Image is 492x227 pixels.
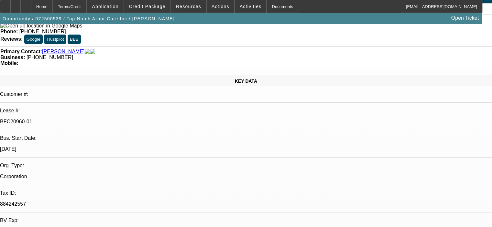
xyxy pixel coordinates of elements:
span: [PHONE_NUMBER] [27,55,73,60]
button: Actions [207,0,234,13]
span: Resources [176,4,201,9]
img: linkedin-icon.png [90,49,95,55]
button: Google [24,35,43,44]
a: View Google Maps [0,23,82,28]
strong: Phone: [0,29,18,34]
span: Actions [212,4,229,9]
strong: Reviews: [0,36,23,42]
img: facebook-icon.png [85,49,90,55]
button: Trustpilot [44,35,66,44]
a: Open Ticket [449,13,481,24]
span: Credit Package [129,4,166,9]
button: Credit Package [124,0,170,13]
button: Resources [171,0,206,13]
span: Application [92,4,118,9]
span: [PHONE_NUMBER] [19,29,66,34]
button: BBB [68,35,81,44]
span: Activities [240,4,262,9]
button: Application [87,0,123,13]
strong: Business: [0,55,25,60]
span: Opportunity / 072500539 / Top Notch Arbor Care Inc / [PERSON_NAME] [3,16,175,21]
button: Activities [235,0,267,13]
a: [PERSON_NAME] [42,49,85,55]
span: KEY DATA [235,78,257,84]
strong: Primary Contact: [0,49,42,55]
strong: Mobile: [0,60,18,66]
